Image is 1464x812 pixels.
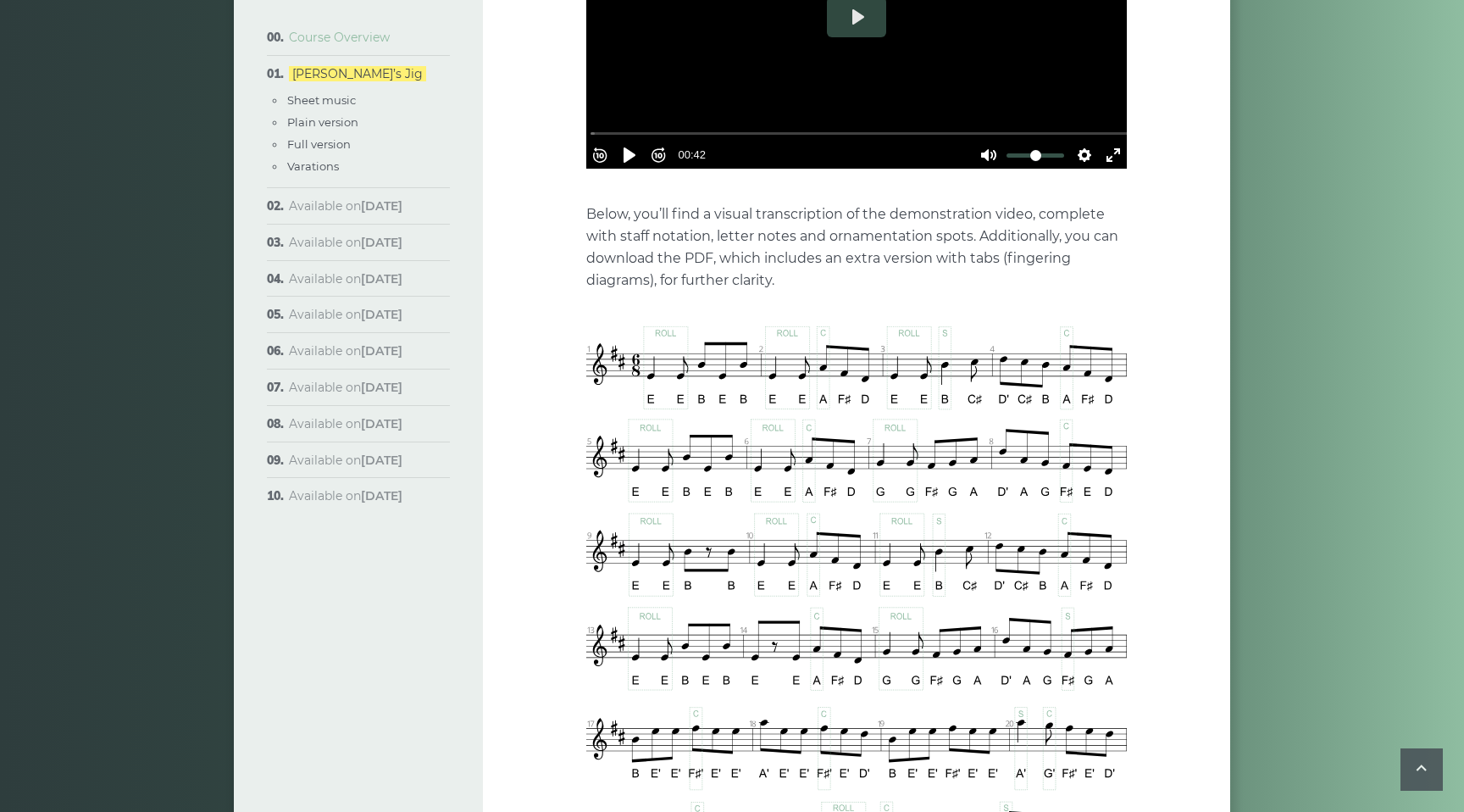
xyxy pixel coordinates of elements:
[586,203,1127,292] p: Below, you’ll find a visual transcription of the demonstration video, complete with staff notatio...
[289,198,402,214] span: Available on
[361,271,402,286] strong: [DATE]
[361,343,402,359] strong: [DATE]
[289,343,402,359] span: Available on
[361,380,402,395] strong: [DATE]
[361,453,402,468] strong: [DATE]
[361,416,402,431] strong: [DATE]
[289,416,402,431] span: Available on
[289,66,426,81] a: [PERSON_NAME]’s Jig
[287,115,358,129] a: Plain version
[361,198,402,214] strong: [DATE]
[289,380,402,395] span: Available on
[361,307,402,322] strong: [DATE]
[289,307,402,322] span: Available on
[287,93,356,107] a: Sheet music
[361,235,402,250] strong: [DATE]
[289,30,390,45] a: Course Overview
[287,159,339,173] a: Varations
[289,488,402,503] span: Available on
[287,137,351,151] a: Full version
[361,488,402,503] strong: [DATE]
[289,453,402,468] span: Available on
[289,271,402,286] span: Available on
[289,235,402,250] span: Available on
